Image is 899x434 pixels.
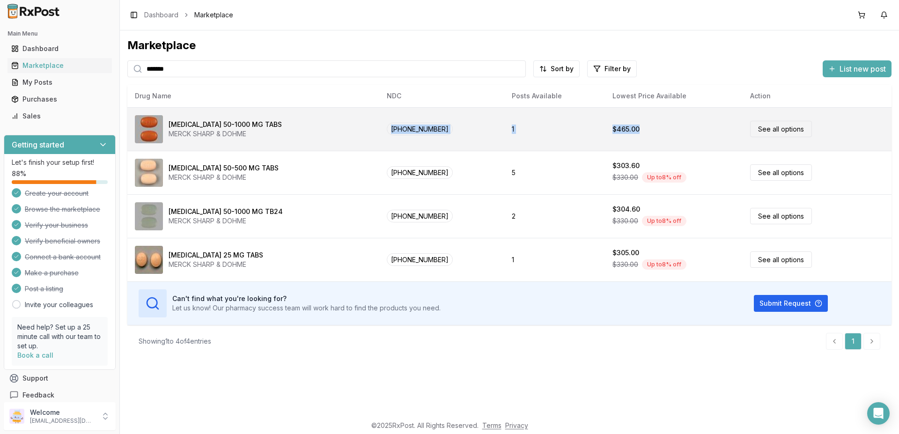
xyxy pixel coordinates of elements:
[169,163,279,173] div: [MEDICAL_DATA] 50-500 MG TABS
[135,202,163,230] img: Janumet XR 50-1000 MG TB24
[25,284,63,294] span: Post a listing
[11,61,108,70] div: Marketplace
[30,408,95,417] p: Welcome
[387,166,453,179] span: [PHONE_NUMBER]
[169,260,263,269] div: MERCK SHARP & DOHME
[169,207,283,216] div: [MEDICAL_DATA] 50-1000 MG TB24
[612,125,640,134] div: $465.00
[823,60,892,77] button: List new post
[504,85,605,107] th: Posts Available
[387,123,453,135] span: [PHONE_NUMBER]
[12,139,64,150] h3: Getting started
[482,421,501,429] a: Terms
[25,252,101,262] span: Connect a bank account
[504,238,605,281] td: 1
[612,161,640,170] div: $303.60
[504,107,605,151] td: 1
[30,417,95,425] p: [EMAIL_ADDRESS][DOMAIN_NAME]
[7,30,112,37] h2: Main Menu
[826,333,880,350] nav: pagination
[7,57,112,74] a: Marketplace
[604,64,631,74] span: Filter by
[4,370,116,387] button: Support
[172,294,441,303] h3: Can't find what you're looking for?
[7,40,112,57] a: Dashboard
[750,164,812,181] a: See all options
[25,205,100,214] span: Browse the marketplace
[754,295,828,312] button: Submit Request
[387,253,453,266] span: [PHONE_NUMBER]
[4,75,116,90] button: My Posts
[169,250,263,260] div: [MEDICAL_DATA] 25 MG TABS
[4,387,116,404] button: Feedback
[25,189,88,198] span: Create your account
[135,115,163,143] img: Janumet 50-1000 MG TABS
[605,85,743,107] th: Lowest Price Available
[127,85,379,107] th: Drug Name
[25,221,88,230] span: Verify your business
[587,60,637,77] button: Filter by
[642,216,686,226] div: Up to 8 % off
[194,10,233,20] span: Marketplace
[17,323,102,351] p: Need help? Set up a 25 minute call with our team to set up.
[4,92,116,107] button: Purchases
[11,44,108,53] div: Dashboard
[750,251,812,268] a: See all options
[11,78,108,87] div: My Posts
[172,303,441,313] p: Let us know! Our pharmacy success team will work hard to find the products you need.
[504,151,605,194] td: 5
[7,74,112,91] a: My Posts
[551,64,574,74] span: Sort by
[867,402,890,425] div: Open Intercom Messenger
[169,216,283,226] div: MERCK SHARP & DOHME
[612,173,638,182] span: $330.00
[612,216,638,226] span: $330.00
[169,120,282,129] div: [MEDICAL_DATA] 50-1000 MG TABS
[11,95,108,104] div: Purchases
[845,333,862,350] a: 1
[135,246,163,274] img: Januvia 25 MG TABS
[22,390,54,400] span: Feedback
[750,208,812,224] a: See all options
[4,109,116,124] button: Sales
[12,158,108,167] p: Let's finish your setup first!
[169,129,282,139] div: MERCK SHARP & DOHME
[612,248,639,257] div: $305.00
[17,351,53,359] a: Book a call
[533,60,580,77] button: Sort by
[743,85,892,107] th: Action
[11,111,108,121] div: Sales
[387,210,453,222] span: [PHONE_NUMBER]
[823,65,892,74] a: List new post
[840,63,886,74] span: List new post
[7,91,112,108] a: Purchases
[25,268,79,278] span: Make a purchase
[505,421,528,429] a: Privacy
[144,10,178,20] a: Dashboard
[504,194,605,238] td: 2
[4,4,64,19] img: RxPost Logo
[25,300,93,309] a: Invite your colleagues
[9,409,24,424] img: User avatar
[642,172,686,183] div: Up to 8 % off
[7,108,112,125] a: Sales
[612,205,640,214] div: $304.60
[4,41,116,56] button: Dashboard
[169,173,279,182] div: MERCK SHARP & DOHME
[750,121,812,137] a: See all options
[379,85,504,107] th: NDC
[612,260,638,269] span: $330.00
[127,38,892,53] div: Marketplace
[135,159,163,187] img: Janumet 50-500 MG TABS
[12,169,26,178] span: 88 %
[139,337,211,346] div: Showing 1 to 4 of 4 entries
[4,58,116,73] button: Marketplace
[144,10,233,20] nav: breadcrumb
[642,259,686,270] div: Up to 8 % off
[25,236,100,246] span: Verify beneficial owners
